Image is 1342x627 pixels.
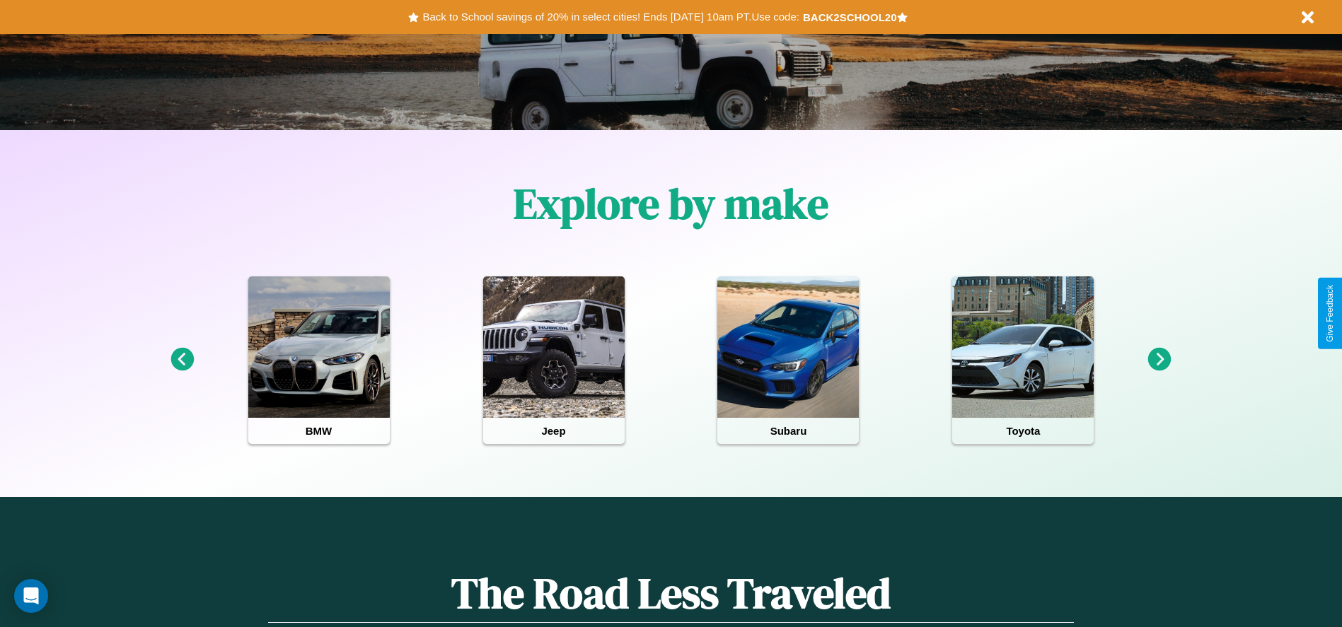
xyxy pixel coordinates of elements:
[248,418,390,444] h4: BMW
[717,418,859,444] h4: Subaru
[14,579,48,613] div: Open Intercom Messenger
[803,11,897,23] b: BACK2SCHOOL20
[268,564,1073,623] h1: The Road Less Traveled
[1325,285,1335,342] div: Give Feedback
[483,418,625,444] h4: Jeep
[419,7,802,27] button: Back to School savings of 20% in select cities! Ends [DATE] 10am PT.Use code:
[514,175,828,233] h1: Explore by make
[952,418,1094,444] h4: Toyota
